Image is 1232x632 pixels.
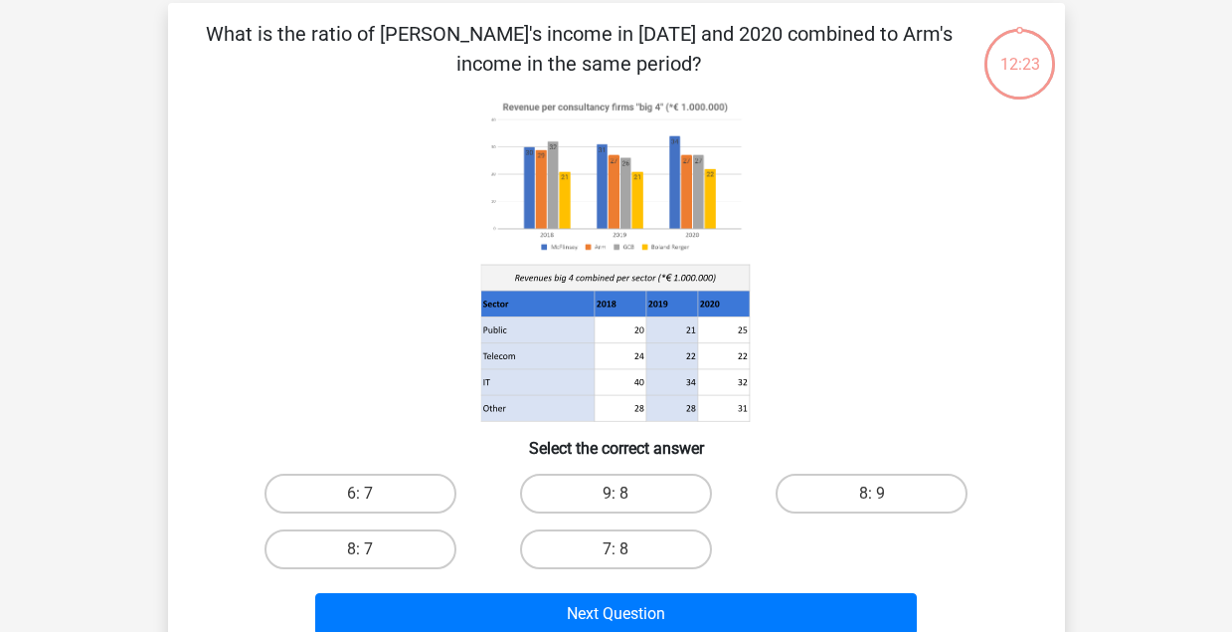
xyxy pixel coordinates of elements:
[520,474,712,514] label: 9: 8
[776,474,968,514] label: 8: 9
[200,19,959,79] p: What is the ratio of [PERSON_NAME]'s income in [DATE] and 2020 combined to Arm's income in the sa...
[200,423,1033,458] h6: Select the correct answer
[520,529,712,569] label: 7: 8
[982,27,1057,77] div: 12:23
[264,529,456,569] label: 8: 7
[264,474,456,514] label: 6: 7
